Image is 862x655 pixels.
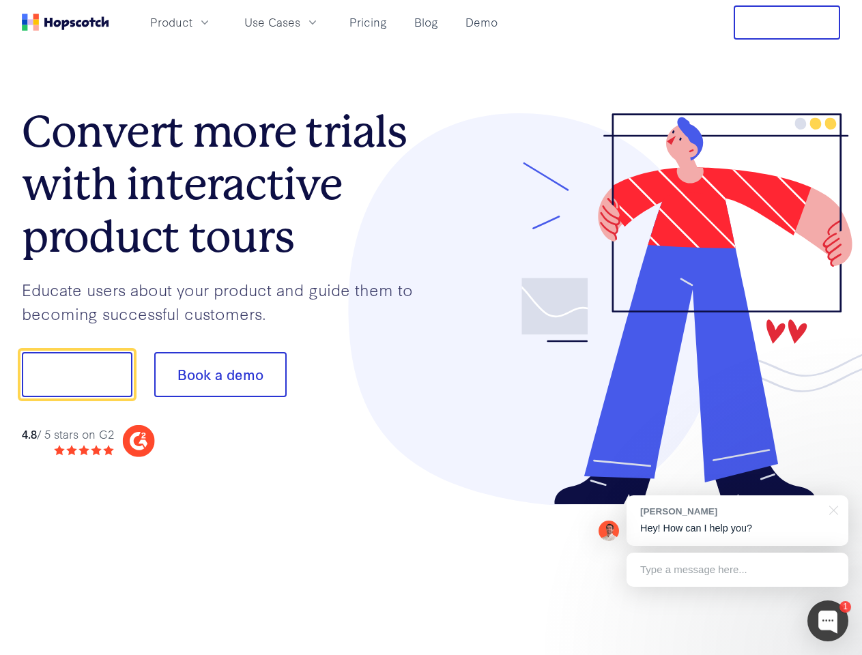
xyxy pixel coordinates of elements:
a: Demo [460,11,503,33]
div: [PERSON_NAME] [640,505,821,518]
div: 1 [839,601,851,613]
button: Free Trial [734,5,840,40]
a: Home [22,14,109,31]
div: Type a message here... [627,553,848,587]
div: / 5 stars on G2 [22,426,114,443]
span: Use Cases [244,14,300,31]
a: Blog [409,11,444,33]
button: Use Cases [236,11,328,33]
button: Show me! [22,352,132,397]
h1: Convert more trials with interactive product tours [22,106,431,263]
span: Product [150,14,192,31]
img: Mark Spera [599,521,619,541]
strong: 4.8 [22,426,37,441]
button: Book a demo [154,352,287,397]
button: Product [142,11,220,33]
a: Pricing [344,11,392,33]
p: Hey! How can I help you? [640,521,835,536]
p: Educate users about your product and guide them to becoming successful customers. [22,278,431,325]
